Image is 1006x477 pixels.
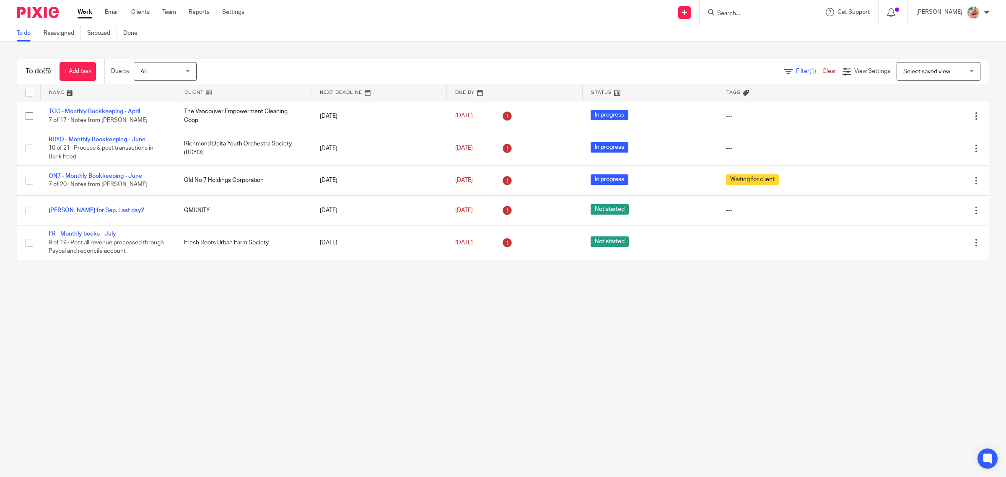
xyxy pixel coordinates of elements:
span: [DATE] [455,240,473,246]
a: FR - Monthly books - July [49,231,116,237]
span: Not started [591,204,629,215]
a: Work [78,8,92,16]
a: Clear [822,68,836,74]
span: All [140,69,147,75]
h1: To do [26,67,51,76]
span: In progress [591,174,628,185]
a: Email [105,8,119,16]
div: --- [726,144,845,153]
td: Richmond Delta Youth Orchestra Society (RDYO) [176,131,311,165]
span: Get Support [837,9,870,15]
td: [DATE] [311,131,447,165]
a: Snoozed [87,25,117,41]
a: To do [17,25,37,41]
span: Waiting for client [726,174,779,185]
input: Search [716,10,792,18]
a: + Add task [60,62,96,81]
span: Tags [726,90,741,95]
a: Team [162,8,176,16]
span: View Settings [854,68,890,74]
span: In progress [591,110,628,120]
span: 9 of 19 · Post all revenue processed through Paypal and reconcile account [49,240,164,254]
span: [DATE] [455,145,473,151]
img: MIC.jpg [967,6,980,19]
img: Pixie [17,7,59,18]
span: Not started [591,236,629,247]
p: [PERSON_NAME] [916,8,962,16]
span: 7 of 20 · Notes from [PERSON_NAME] [49,182,148,188]
span: [DATE] [455,207,473,213]
span: [DATE] [455,113,473,119]
a: ON7 - Monthly Bookkeeping - June [49,173,142,179]
td: [DATE] [311,226,447,260]
td: The Vancouver Empowerment Cleaning Coop [176,101,311,131]
div: --- [726,238,845,247]
span: (5) [43,68,51,75]
span: In progress [591,142,628,153]
p: Due by [111,67,130,75]
a: [PERSON_NAME] for Sep. Last day? [49,207,144,213]
span: [DATE] [455,177,473,183]
a: Done [123,25,144,41]
span: 10 of 21 · Process & post transactions in Bank Feed [49,145,153,160]
td: [DATE] [311,101,447,131]
span: Select saved view [903,69,950,75]
div: --- [726,206,845,215]
td: Fresh Roots Urban Farm Society [176,226,311,260]
span: (1) [809,68,816,74]
td: QMUNITY [176,195,311,225]
td: Old No 7 Holdings Corporation [176,166,311,195]
a: Clients [131,8,150,16]
span: 7 of 17 · Notes from [PERSON_NAME] [49,117,148,123]
td: [DATE] [311,166,447,195]
a: Reassigned [44,25,81,41]
div: --- [726,112,845,120]
td: [DATE] [311,195,447,225]
a: Settings [222,8,244,16]
span: Filter [796,68,822,74]
a: Reports [189,8,210,16]
a: TCC - Monthly Bookkeeping - April [49,109,140,114]
a: RDYO - Monthly Bookkeeping - June [49,137,145,143]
